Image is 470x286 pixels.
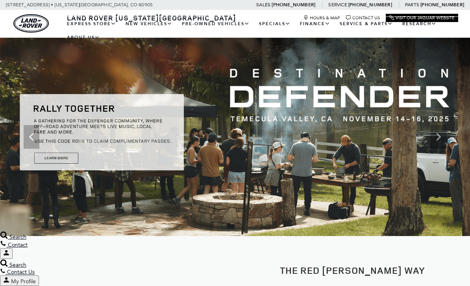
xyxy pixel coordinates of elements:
[67,13,236,22] span: Land Rover [US_STATE][GEOGRAPHIC_DATA]
[346,15,380,20] a: Contact Us
[6,2,153,7] a: [STREET_ADDRESS] • [US_STATE][GEOGRAPHIC_DATA], CO 80905
[13,14,49,33] img: Land Rover
[256,2,270,7] span: Sales
[389,15,455,20] a: Visit Our Jaguar Website
[272,2,315,8] a: [PHONE_NUMBER]
[11,278,36,285] span: My Profile
[9,262,26,268] span: Search
[7,269,35,275] span: Contact Us
[13,14,49,33] a: land-rover
[121,17,177,31] a: New Vehicles
[328,2,347,7] span: Service
[303,15,340,20] a: Hours & Map
[295,17,335,31] a: Finance
[62,17,458,44] nav: Main Navigation
[8,242,28,248] span: Contact
[62,31,105,44] a: About Us
[62,13,241,22] a: Land Rover [US_STATE][GEOGRAPHIC_DATA]
[177,17,254,31] a: Pre-Owned Vehicles
[420,2,464,8] a: [PHONE_NUMBER]
[9,234,26,240] span: Search
[348,2,392,8] a: [PHONE_NUMBER]
[254,17,295,31] a: Specials
[62,17,121,31] a: EXPRESS STORE
[405,2,419,7] span: Parts
[398,17,441,31] a: Research
[335,17,398,31] a: Service & Parts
